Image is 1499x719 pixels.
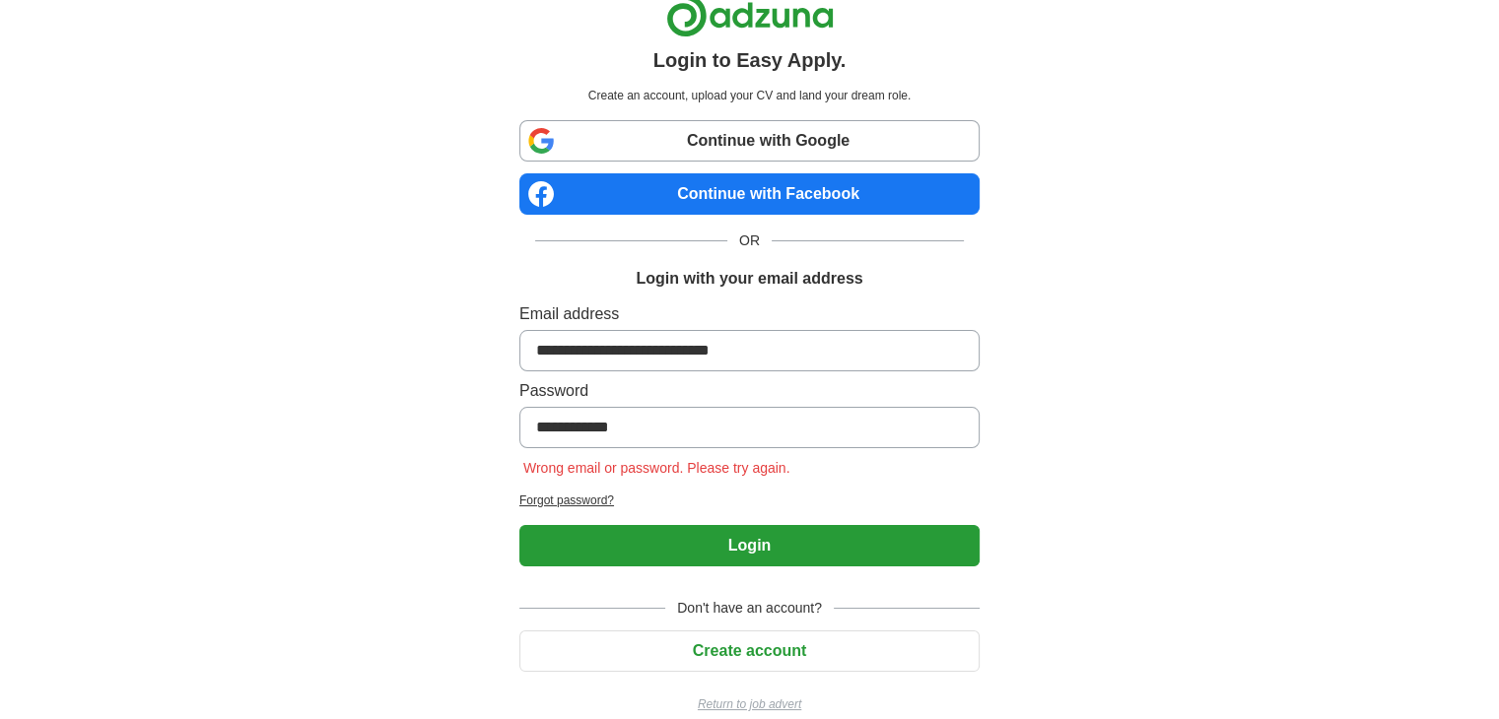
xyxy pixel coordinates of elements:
h1: Login to Easy Apply. [653,45,847,75]
a: Forgot password? [519,491,980,509]
a: Continue with Google [519,120,980,162]
label: Password [519,379,980,403]
h1: Login with your email address [636,267,862,291]
a: Continue with Facebook [519,173,980,215]
span: Wrong email or password. Please try again. [519,460,794,476]
p: Create an account, upload your CV and land your dream role. [523,87,976,104]
a: Return to job advert [519,695,980,713]
label: Email address [519,302,980,326]
span: OR [727,230,772,251]
button: Login [519,525,980,566]
a: Create account [519,642,980,659]
span: Don't have an account? [665,598,834,619]
button: Create account [519,630,980,672]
